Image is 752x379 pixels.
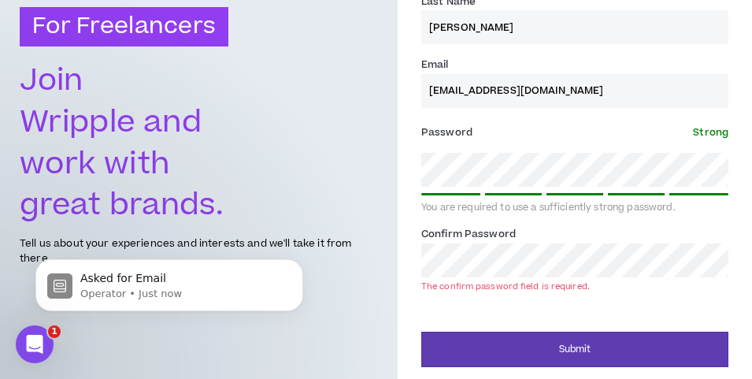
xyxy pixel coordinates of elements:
[20,59,83,102] text: Join
[421,74,728,108] input: Enter Email
[421,281,590,292] div: The confirm password field is required.
[421,10,728,44] input: Last name
[16,325,54,363] iframe: Intercom live chat
[20,7,228,46] h3: For Freelancers
[421,221,516,247] label: Confirm Password
[421,52,449,77] label: Email
[421,202,728,214] div: You are required to use a sufficiently strong password.
[693,125,728,139] span: Strong
[20,142,169,185] text: work with
[20,101,202,144] text: Wripple and
[20,184,227,227] text: great brands.
[421,332,728,367] button: Submit
[421,125,472,139] span: Password
[12,226,327,336] iframe: Intercom notifications message
[48,325,61,338] span: 1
